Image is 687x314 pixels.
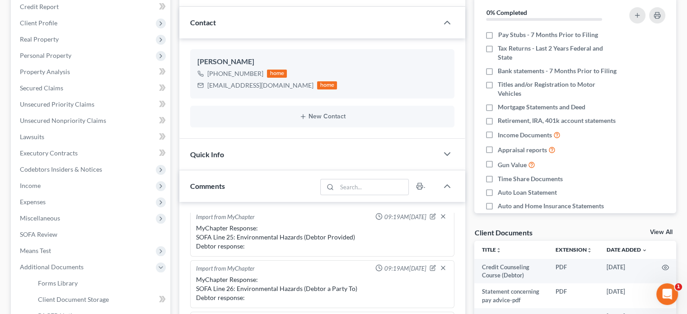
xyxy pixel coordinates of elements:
span: Credit Report [20,3,59,10]
div: Import from MyChapter [196,264,255,273]
div: home [267,70,287,78]
span: Real Property [20,35,59,43]
div: [EMAIL_ADDRESS][DOMAIN_NAME] [207,81,313,90]
div: home [317,81,337,89]
i: unfold_more [495,248,501,253]
a: Unsecured Priority Claims [13,96,170,112]
span: Appraisal reports [498,145,547,155]
span: Unsecured Priority Claims [20,100,94,108]
span: Time Share Documents [498,174,563,183]
a: Titleunfold_more [481,246,501,253]
td: [DATE] [599,283,654,308]
span: Titles and/or Registration to Motor Vehicles [498,80,618,98]
span: Expenses [20,198,46,206]
div: [PHONE_NUMBER] [207,69,263,78]
a: SOFA Review [13,226,170,243]
span: Executory Contracts [20,149,78,157]
span: Bank statements - 7 Months Prior to Filing [498,66,617,75]
a: Lawsuits [13,129,170,145]
a: Forms Library [31,275,170,291]
strong: 0% Completed [486,9,527,16]
td: Statement concerning pay advice-pdf [474,283,548,308]
input: Search... [337,179,409,195]
a: Secured Claims [13,80,170,96]
span: Forms Library [38,279,78,287]
span: Comments [190,182,225,190]
span: Income Documents [498,131,552,140]
span: Means Test [20,247,51,254]
div: Import from MyChapter [196,213,255,222]
td: Credit Counseling Course (Debtor) [474,259,548,284]
a: Unsecured Nonpriority Claims [13,112,170,129]
div: [PERSON_NAME] [197,56,447,67]
td: PDF [548,259,599,284]
span: SOFA Review [20,230,57,238]
span: Auto and Home Insurance Statements [498,202,604,211]
a: Property Analysis [13,64,170,80]
a: Client Document Storage [31,291,170,308]
i: unfold_more [587,248,592,253]
span: Personal Property [20,52,71,59]
span: Retirement, IRA, 401k account statements [498,116,616,125]
span: Secured Claims [20,84,63,92]
span: Quick Info [190,150,224,159]
div: MyChapter Response: SOFA Line 26: Environmental Hazards (Debtor a Party To) Debtor response: [196,275,449,302]
span: 09:19AM[DATE] [384,213,426,221]
span: Mortgage Statements and Deed [498,103,585,112]
span: Client Profile [20,19,57,27]
span: Gun Value [498,160,527,169]
iframe: Intercom live chat [656,283,678,305]
span: Client Document Storage [38,295,109,303]
a: Executory Contracts [13,145,170,161]
span: 09:19AM[DATE] [384,264,426,273]
span: Tax Returns - Last 2 Years Federal and State [498,44,618,62]
span: Additional Documents [20,263,84,271]
span: Unsecured Nonpriority Claims [20,117,106,124]
span: Pay Stubs - 7 Months Prior to Filing [498,30,598,39]
a: View All [650,229,673,235]
td: [DATE] [599,259,654,284]
td: PDF [548,283,599,308]
span: 1 [675,283,682,291]
button: New Contact [197,113,447,120]
span: Property Analysis [20,68,70,75]
span: Miscellaneous [20,214,60,222]
span: Income [20,182,41,189]
a: Extensionunfold_more [556,246,592,253]
span: Lawsuits [20,133,44,141]
span: Codebtors Insiders & Notices [20,165,102,173]
span: Auto Loan Statement [498,188,557,197]
span: Contact [190,18,216,27]
a: Date Added expand_more [607,246,647,253]
div: Client Documents [474,228,532,237]
i: expand_more [642,248,647,253]
div: MyChapter Response: SOFA Line 25: Environmental Hazards (Debtor Provided) Debtor response: [196,224,449,251]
